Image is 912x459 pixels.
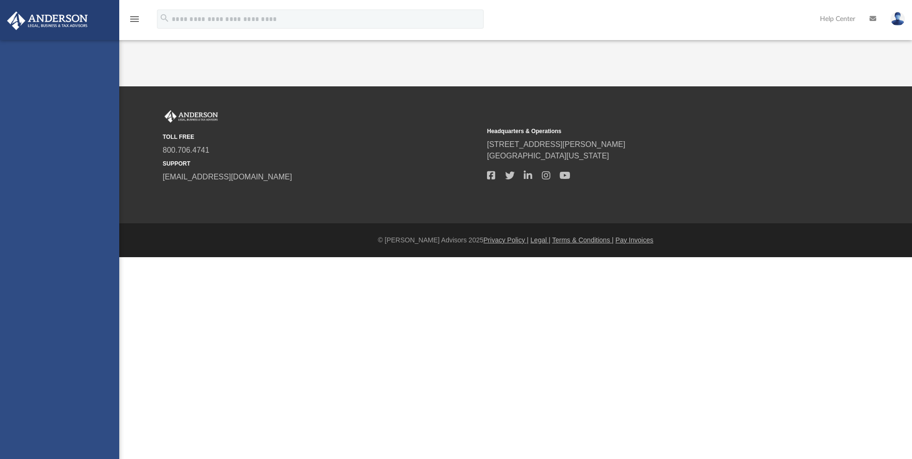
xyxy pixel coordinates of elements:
a: [STREET_ADDRESS][PERSON_NAME] [487,140,625,148]
img: Anderson Advisors Platinum Portal [163,110,220,123]
div: © [PERSON_NAME] Advisors 2025 [119,235,912,245]
i: search [159,13,170,23]
a: [GEOGRAPHIC_DATA][US_STATE] [487,152,609,160]
small: SUPPORT [163,159,480,168]
a: Privacy Policy | [484,236,529,244]
small: Headquarters & Operations [487,127,805,136]
a: 800.706.4741 [163,146,209,154]
a: Pay Invoices [615,236,653,244]
a: Terms & Conditions | [552,236,614,244]
small: TOLL FREE [163,133,480,141]
i: menu [129,13,140,25]
img: Anderson Advisors Platinum Portal [4,11,91,30]
a: [EMAIL_ADDRESS][DOMAIN_NAME] [163,173,292,181]
a: menu [129,18,140,25]
img: User Pic [891,12,905,26]
a: Legal | [530,236,550,244]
